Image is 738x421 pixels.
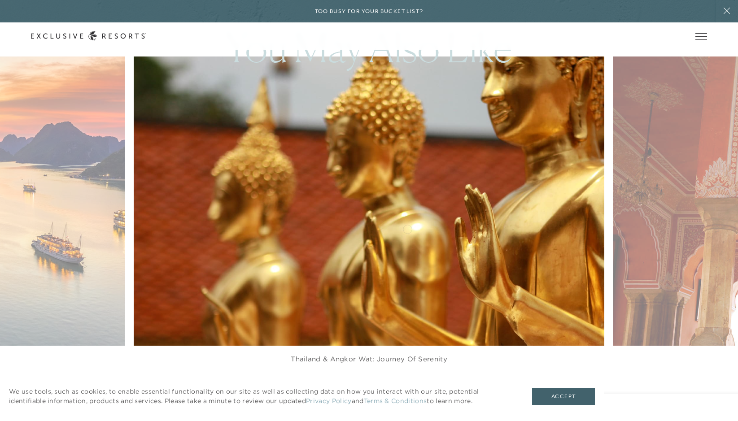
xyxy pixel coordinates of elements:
a: Privacy Policy [306,397,351,406]
figcaption: Thailand & Angkor Wat: Journey of Serenity [134,346,604,382]
h6: Too busy for your bucket list? [315,7,424,16]
a: Thailand & Angkor Wat: Journey of Serenity [134,56,604,382]
button: Accept [532,388,595,405]
a: Terms & Conditions [364,397,427,406]
p: We use tools, such as cookies, to enable essential functionality on our site as well as collectin... [9,387,514,406]
button: Open navigation [695,33,707,39]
